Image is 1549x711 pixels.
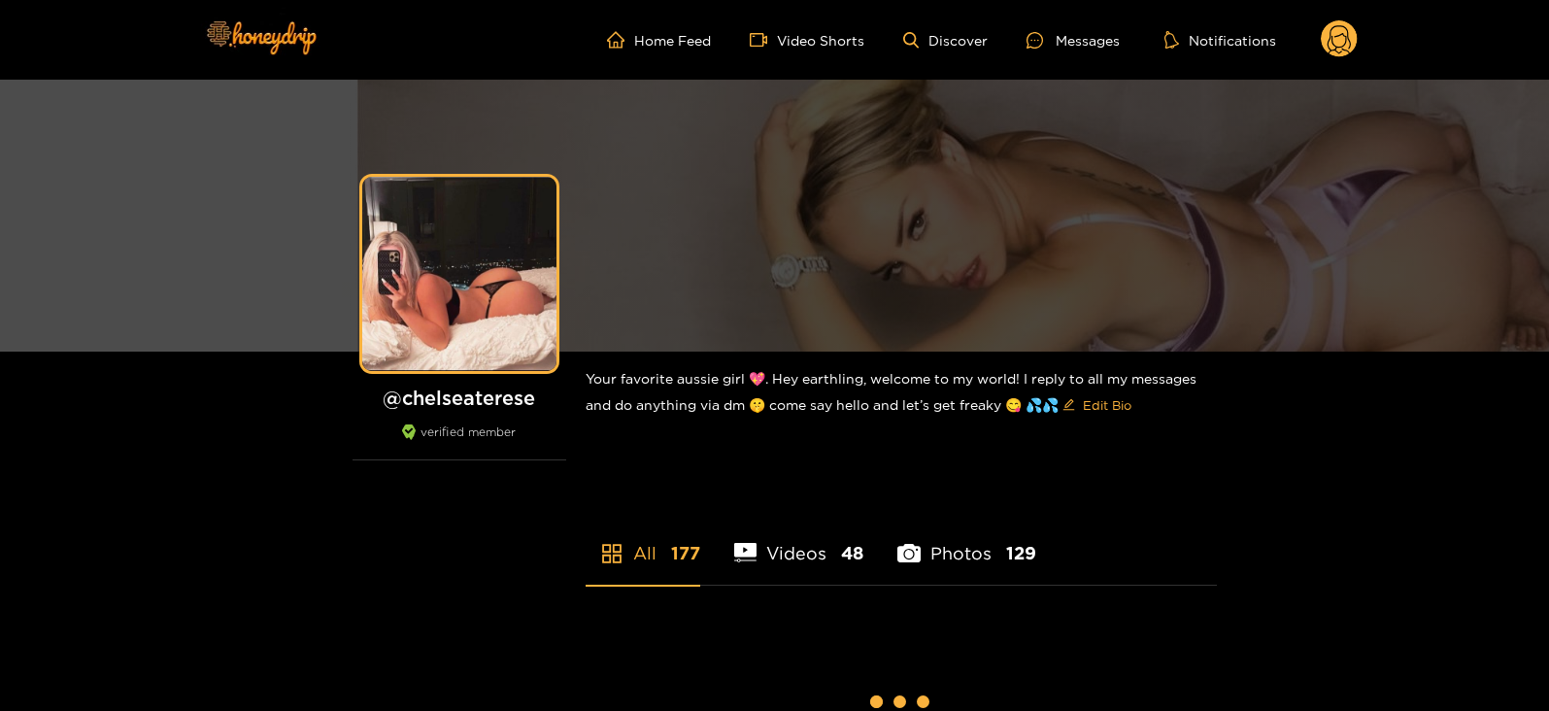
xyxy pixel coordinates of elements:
a: Video Shorts [750,31,864,49]
span: 48 [841,541,863,565]
span: home [607,31,634,49]
li: All [586,497,700,585]
span: video-camera [750,31,777,49]
span: 177 [671,541,700,565]
span: 129 [1006,541,1036,565]
div: Messages [1027,29,1120,51]
a: Home Feed [607,31,711,49]
div: verified member [353,424,566,460]
span: edit [1062,398,1075,413]
h1: @ chelseaterese [353,386,566,410]
a: Discover [903,32,988,49]
button: editEdit Bio [1059,389,1135,421]
button: Notifications [1159,30,1282,50]
span: Edit Bio [1083,395,1131,415]
li: Photos [897,497,1036,585]
span: appstore [600,542,623,565]
li: Videos [734,497,864,585]
div: Your favorite aussie girl 💖. Hey earthling, welcome to my world! I reply to all my messages and d... [586,352,1217,436]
